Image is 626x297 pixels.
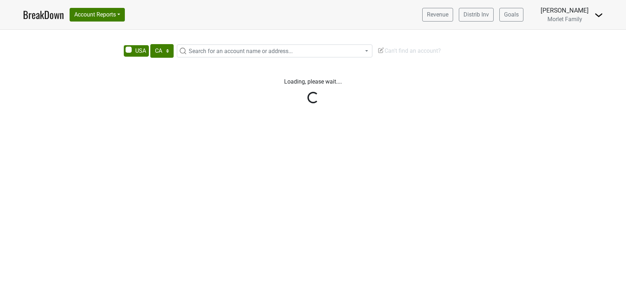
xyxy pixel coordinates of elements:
[541,6,589,15] div: [PERSON_NAME]
[189,48,293,55] span: Search for an account name or address...
[377,47,385,54] img: Edit
[114,77,512,86] p: Loading, please wait....
[594,11,603,19] img: Dropdown Menu
[377,47,441,54] span: Can't find an account?
[459,8,494,22] a: Distrib Inv
[547,16,582,23] span: Morlet Family
[23,7,64,22] a: BreakDown
[422,8,453,22] a: Revenue
[499,8,523,22] a: Goals
[70,8,125,22] button: Account Reports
